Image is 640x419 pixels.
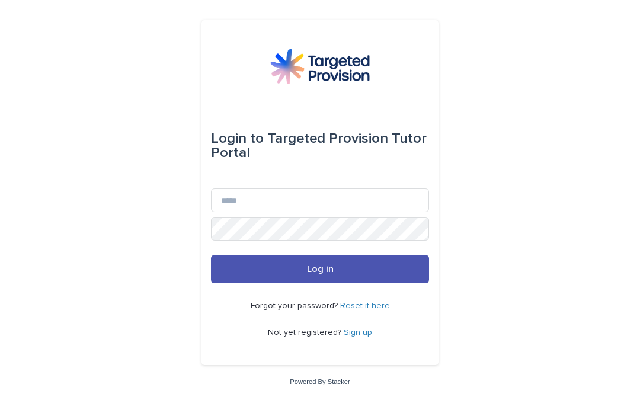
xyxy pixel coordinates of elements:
span: Log in [307,264,334,274]
a: Sign up [344,328,372,337]
div: Targeted Provision Tutor Portal [211,122,429,169]
img: M5nRWzHhSzIhMunXDL62 [270,49,370,84]
button: Log in [211,255,429,283]
span: Login to [211,132,264,146]
a: Powered By Stacker [290,378,350,385]
span: Forgot your password? [251,302,340,310]
span: Not yet registered? [268,328,344,337]
a: Reset it here [340,302,390,310]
